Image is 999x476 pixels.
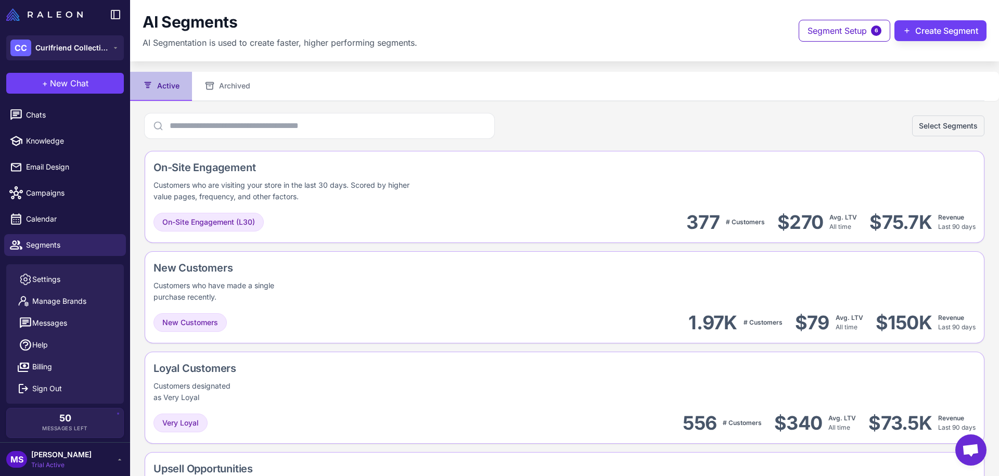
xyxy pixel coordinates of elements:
[868,411,932,435] div: $73.5K
[6,8,87,21] a: Raleon Logo
[31,460,92,470] span: Trial Active
[10,40,31,56] div: CC
[32,295,86,307] span: Manage Brands
[162,216,255,228] span: On-Site Engagement (L30)
[938,414,964,422] span: Revenue
[26,135,118,147] span: Knowledge
[130,72,192,101] button: Active
[836,314,863,321] span: Avg. LTV
[4,104,126,126] a: Chats
[829,213,857,221] span: Avg. LTV
[162,317,218,328] span: New Customers
[26,109,118,121] span: Chats
[31,449,92,460] span: [PERSON_NAME]
[32,361,52,372] span: Billing
[4,130,126,152] a: Knowledge
[828,414,856,422] span: Avg. LTV
[26,187,118,199] span: Campaigns
[32,317,67,329] span: Messages
[26,161,118,173] span: Email Design
[143,36,417,49] p: AI Segmentation is used to create faster, higher performing segments.
[32,274,60,285] span: Settings
[938,213,976,231] div: Last 90 days
[26,239,118,251] span: Segments
[35,42,108,54] span: Curlfriend Collective
[153,361,278,376] div: Loyal Customers
[42,77,48,89] span: +
[6,451,27,468] div: MS
[955,434,987,466] div: Open chat
[726,218,765,226] span: # Customers
[6,8,83,21] img: Raleon Logo
[4,156,126,178] a: Email Design
[162,417,199,429] span: Very Loyal
[10,334,120,356] a: Help
[6,73,124,94] button: +New Chat
[32,383,62,394] span: Sign Out
[32,339,48,351] span: Help
[744,318,783,326] span: # Customers
[828,414,856,432] div: All time
[683,411,716,435] div: 556
[938,213,964,221] span: Revenue
[10,312,120,334] button: Messages
[938,414,976,432] div: Last 90 days
[894,20,987,41] button: Create Segment
[4,260,126,282] a: Analytics
[153,160,557,175] div: On-Site Engagement
[153,260,339,276] div: New Customers
[799,20,890,42] button: Segment Setup6
[938,313,976,332] div: Last 90 days
[192,72,263,101] button: Archived
[869,211,932,234] div: $75.7K
[153,280,277,303] div: Customers who have made a single purchase recently.
[50,77,88,89] span: New Chat
[686,211,720,234] div: 377
[4,208,126,230] a: Calendar
[10,378,120,400] button: Sign Out
[774,411,822,435] div: $340
[829,213,857,231] div: All time
[42,424,88,432] span: Messages Left
[808,24,867,37] span: Segment Setup
[143,12,238,32] h1: AI Segments
[4,234,126,256] a: Segments
[777,211,823,234] div: $270
[153,179,422,202] div: Customers who are visiting your store in the last 30 days. Scored by higher value pages, frequenc...
[876,311,932,335] div: $150K
[938,314,964,321] span: Revenue
[688,311,737,335] div: 1.97K
[153,380,237,403] div: Customers designated as Very Loyal
[6,35,124,60] button: CCCurlfriend Collective
[723,419,762,427] span: # Customers
[59,414,71,423] span: 50
[871,25,881,36] span: 6
[4,182,126,204] a: Campaigns
[912,115,984,136] button: Select Segments
[836,313,863,332] div: All time
[795,311,829,335] div: $79
[26,213,118,225] span: Calendar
